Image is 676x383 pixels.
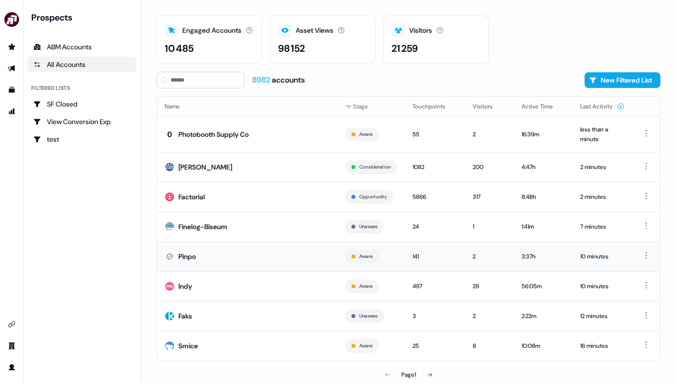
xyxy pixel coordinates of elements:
div: 2 [473,129,506,139]
button: Aware [359,282,372,291]
div: 1:41m [522,222,565,232]
div: Asset Views [296,25,333,36]
button: Consideration [359,163,391,171]
div: 1 [473,222,506,232]
div: SF Closed [33,99,131,109]
button: New Filtered List [585,72,660,88]
div: 7 minutes [580,222,625,232]
div: Smice [178,341,198,351]
button: Last Activity [580,98,625,115]
div: accounts [252,75,305,85]
div: 98 152 [278,41,305,56]
div: 16 minutes [580,341,625,351]
div: 4:47h [522,162,565,172]
th: Name [157,97,337,116]
div: 55 [413,129,457,139]
div: Faks [178,311,192,321]
a: Go to templates [4,82,20,98]
div: Finelog-Biseum [178,222,227,232]
button: Visitors [473,98,504,115]
div: 5866 [413,192,457,202]
a: ABM Accounts [27,39,136,55]
a: Go to integrations [4,317,20,332]
div: Indy [178,281,192,291]
div: Page 1 [401,370,416,380]
a: Go to prospects [4,39,20,55]
div: 3:37h [522,252,565,261]
a: Go to test [27,131,136,147]
div: 8 [473,341,506,351]
div: 1082 [413,162,457,172]
div: 16:39m [522,129,565,139]
button: Aware [359,252,372,261]
div: Filtered lists [31,84,70,92]
div: 10 minutes [580,252,625,261]
div: 24 [413,222,457,232]
button: Touchpoints [413,98,457,115]
div: 29 [473,281,506,291]
div: ABM Accounts [33,42,131,52]
a: Go to team [4,338,20,354]
div: 497 [413,281,457,291]
button: Active Time [522,98,565,115]
a: Go to View Conversion Exp [27,114,136,129]
div: 2 [473,311,506,321]
a: All accounts [27,57,136,72]
div: Factorial [178,192,205,202]
div: 141 [413,252,457,261]
div: Stage [345,102,397,111]
div: 317 [473,192,506,202]
div: 25 [413,341,457,351]
a: Go to profile [4,360,20,375]
div: Pinpo [178,252,196,261]
div: Visitors [409,25,432,36]
a: Go to outbound experience [4,61,20,76]
div: 56:05m [522,281,565,291]
div: [PERSON_NAME] [178,162,232,172]
div: 12 minutes [580,311,625,321]
div: Prospects [31,12,136,23]
div: 2 [473,252,506,261]
div: 21 259 [392,41,418,56]
div: test [33,134,131,144]
div: 10 minutes [580,281,625,291]
div: Engaged Accounts [182,25,241,36]
div: 2 minutes [580,192,625,202]
div: 10 485 [165,41,194,56]
span: 8982 [252,75,272,85]
div: View Conversion Exp [33,117,131,127]
button: Unaware [359,222,378,231]
div: Photobooth Supply Co [178,129,249,139]
button: Opportunity [359,192,387,201]
div: less than a minute [580,125,625,144]
button: Aware [359,130,372,139]
a: Go to SF Closed [27,96,136,112]
div: 8:48h [522,192,565,202]
button: Aware [359,341,372,350]
a: Go to attribution [4,104,20,119]
div: All Accounts [33,60,131,69]
div: 200 [473,162,506,172]
button: Unaware [359,312,378,320]
div: 3 [413,311,457,321]
div: 10:08m [522,341,565,351]
div: 2 minutes [580,162,625,172]
div: 2:22m [522,311,565,321]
